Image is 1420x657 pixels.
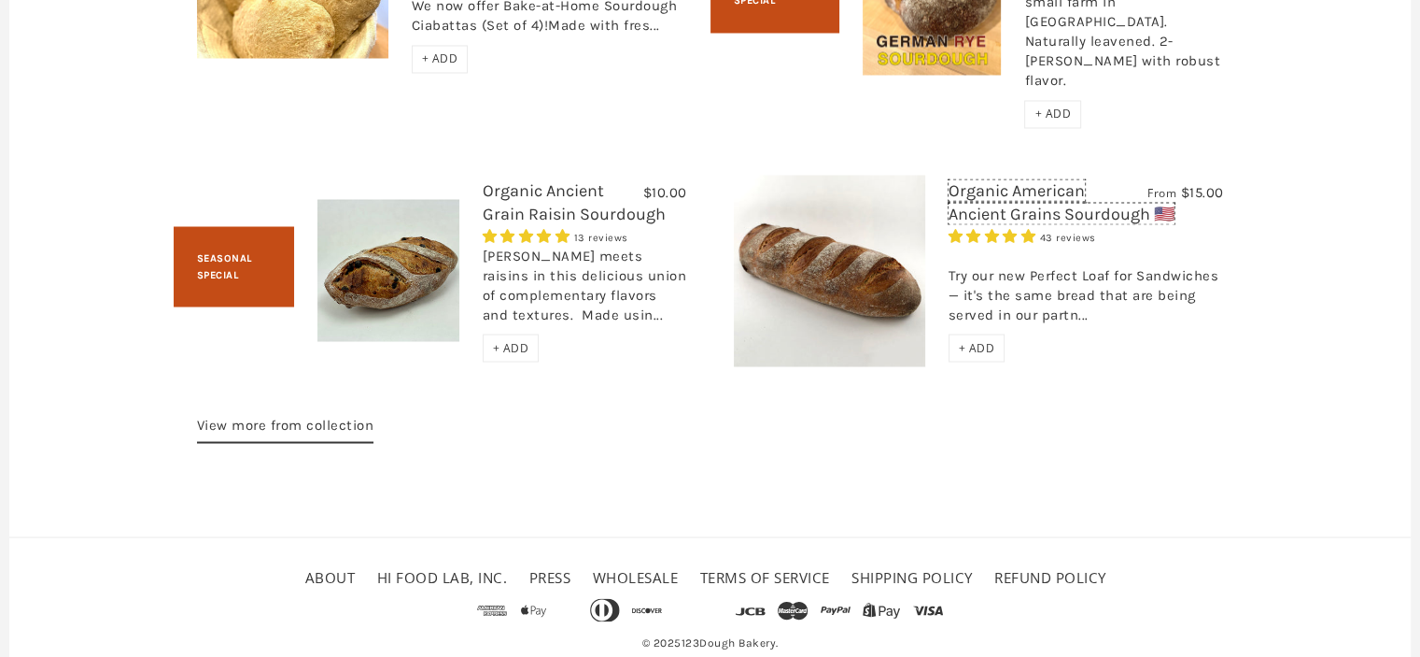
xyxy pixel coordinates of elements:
a: Refund policy [994,567,1106,586]
span: + ADD [422,50,458,66]
div: [PERSON_NAME] meets raisins in this delicious union of complementary flavors and textures. Made u... [483,246,687,334]
a: Organic Ancient Grain Raisin Sourdough [483,179,666,223]
a: HI FOOD LAB, INC. [377,567,508,586]
div: Seasonal Special [174,226,294,306]
a: Wholesale [593,567,679,586]
a: Shipping Policy [851,567,973,586]
a: Press [529,567,571,586]
span: 13 reviews [574,231,628,243]
span: $10.00 [643,183,687,200]
div: + ADD [412,45,469,73]
span: + ADD [959,339,995,355]
span: 43 reviews [1040,231,1096,243]
a: About [305,567,356,586]
span: + ADD [1034,106,1071,121]
div: + ADD [483,334,540,362]
img: Organic Ancient Grain Raisin Sourdough [317,199,459,341]
div: Try our new Perfect Loaf for Sandwiches — it's the same bread that are being served in our partn... [949,246,1224,334]
span: 4.93 stars [949,227,1040,244]
img: Organic American Ancient Grains Sourdough 🇺🇸 [734,175,925,366]
div: + ADD [1024,100,1081,128]
span: 4.92 stars [483,227,574,244]
a: View more from collection [197,413,374,443]
span: + ADD [493,339,529,355]
div: + ADD [949,334,1005,362]
a: Terms of service [700,567,830,586]
ul: Secondary [301,561,1120,593]
a: 123Dough Bakery [682,636,777,649]
span: From [1147,184,1176,200]
a: Organic American Ancient Grains Sourdough 🇺🇸 [949,179,1174,223]
span: © 2025 . [638,627,783,657]
span: $15.00 [1181,183,1224,200]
